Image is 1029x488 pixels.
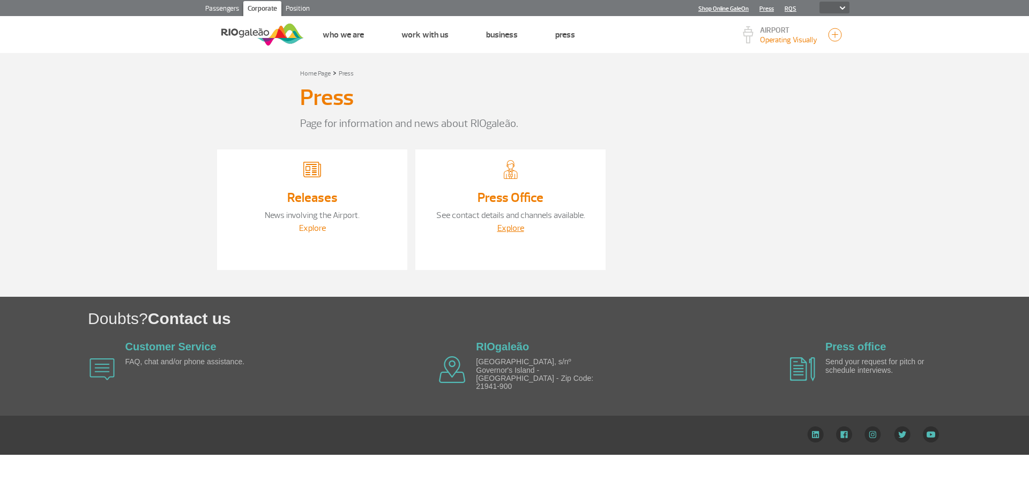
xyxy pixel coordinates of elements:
[148,310,231,327] font: Contact us
[760,26,789,35] font: AIRPORT
[201,1,243,18] a: Passengers
[125,357,245,366] font: FAQ, chat and/or phone assistance.
[125,341,217,352] a: Customer Service
[760,34,817,46] p: Visibility of 10000m
[323,29,364,40] a: Who we are
[88,310,148,327] font: Doubts?
[486,29,518,40] a: Business
[790,357,815,381] img: airplane icon
[286,4,310,13] font: Position
[785,5,796,12] a: RQS
[478,190,543,206] a: Press Office
[836,426,852,442] img: Facebook
[760,35,817,44] font: Operating Visually
[825,357,924,374] font: Send your request for pitch or schedule interviews.
[300,117,518,130] font: Page for information and news about RIOgaleão.
[281,1,314,18] a: Position
[759,5,774,12] a: Press
[265,210,360,221] a: News involving the Airport.
[436,210,585,221] a: See contact details and channels available.
[864,426,881,442] img: Instagram
[401,29,449,40] a: Work with us
[698,5,749,12] a: Shop Online GaleOn
[205,4,239,13] font: Passengers
[807,426,824,442] img: LinkedIn
[894,426,911,442] img: Twitter
[287,190,338,206] a: Releases
[476,357,571,366] font: [GEOGRAPHIC_DATA], s/nº
[555,29,575,40] a: Press
[243,1,281,18] a: Corporate
[299,223,326,234] a: Explore
[339,70,354,78] a: Press
[300,84,354,112] font: Press
[439,356,466,383] img: airplane icon
[825,341,886,352] a: Press office
[476,366,593,391] font: Governor's Island - [GEOGRAPHIC_DATA] - Zip Code: 21941-900
[248,4,277,13] font: Corporate
[923,426,939,442] img: YouTube
[497,223,524,234] a: Explore
[300,70,331,78] a: Home Page
[333,66,337,79] font: >
[90,358,115,380] img: airplane icon
[476,341,529,352] a: RIOgaleão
